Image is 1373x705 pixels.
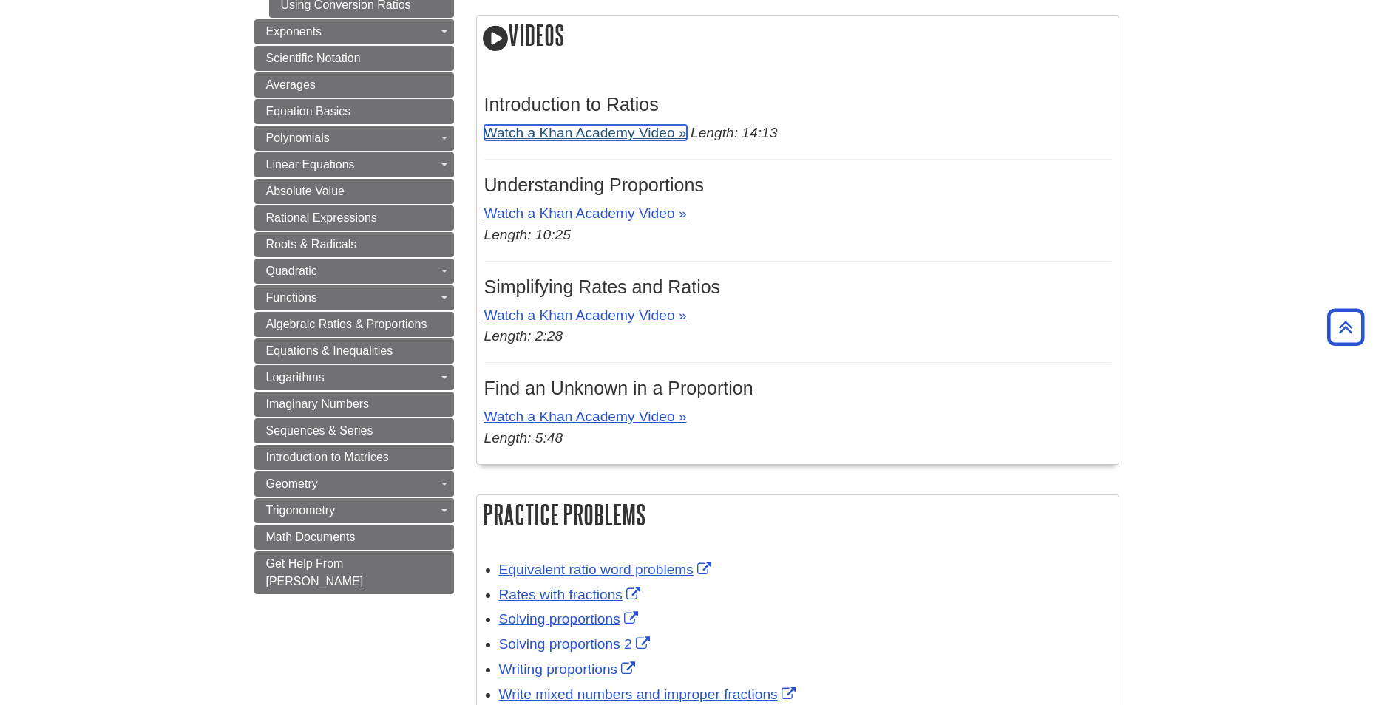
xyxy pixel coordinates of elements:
h2: Practice Problems [477,495,1119,534]
a: Imaginary Numbers [254,392,454,417]
a: Roots & Radicals [254,232,454,257]
a: Sequences & Series [254,418,454,443]
a: Trigonometry [254,498,454,523]
span: Algebraic Ratios & Proportions [266,318,427,330]
h3: Introduction to Ratios [484,94,1111,115]
a: Link opens in new window [499,562,715,577]
span: Rational Expressions [266,211,377,224]
a: Algebraic Ratios & Proportions [254,312,454,337]
a: Watch a Khan Academy Video » [484,409,687,424]
span: Equations & Inequalities [266,344,393,357]
a: Functions [254,285,454,310]
a: Equations & Inequalities [254,338,454,364]
a: Introduction to Matrices [254,445,454,470]
a: Watch a Khan Academy Video » [484,307,687,323]
span: Math Documents [266,531,356,543]
span: Scientific Notation [266,52,361,64]
span: Roots & Radicals [266,238,357,251]
em: Length: 2:28 [484,328,563,344]
a: Rational Expressions [254,205,454,231]
span: Linear Equations [266,158,355,171]
a: Link opens in new window [499,687,799,702]
h3: Find an Unknown in a Proportion [484,378,1111,399]
a: Linear Equations [254,152,454,177]
span: Averages [266,78,316,91]
a: Absolute Value [254,179,454,204]
span: Trigonometry [266,504,336,517]
a: Polynomials [254,126,454,151]
span: Logarithms [266,371,325,384]
span: Equation Basics [266,105,351,117]
a: Equation Basics [254,99,454,124]
em: Length: 10:25 [484,227,571,242]
a: Link opens in new window [499,636,654,652]
h2: Videos [477,16,1119,58]
span: Absolute Value [266,185,345,197]
span: Polynomials [266,132,330,144]
a: Exponents [254,19,454,44]
a: Back to Top [1322,317,1369,337]
a: Get Help From [PERSON_NAME] [254,551,454,594]
a: Geometry [254,471,454,497]
span: Get Help From [PERSON_NAME] [266,557,364,587]
a: Math Documents [254,525,454,550]
span: Geometry [266,477,318,490]
h3: Simplifying Rates and Ratios [484,276,1111,298]
span: Sequences & Series [266,424,373,437]
span: Introduction to Matrices [266,451,389,463]
a: Watch a Khan Academy Video » [484,125,687,140]
h3: Understanding Proportions [484,174,1111,196]
span: Exponents [266,25,322,38]
a: Link opens in new window [499,661,640,677]
span: Imaginary Numbers [266,398,370,410]
a: Logarithms [254,365,454,390]
a: Averages [254,72,454,98]
em: Length: 5:48 [484,430,563,446]
em: Length: 14:13 [691,125,777,140]
a: Quadratic [254,259,454,284]
span: Functions [266,291,317,304]
span: Quadratic [266,265,317,277]
a: Link opens in new window [499,587,644,602]
a: Scientific Notation [254,46,454,71]
a: Watch a Khan Academy Video » [484,205,687,221]
a: Link opens in new window [499,611,642,627]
